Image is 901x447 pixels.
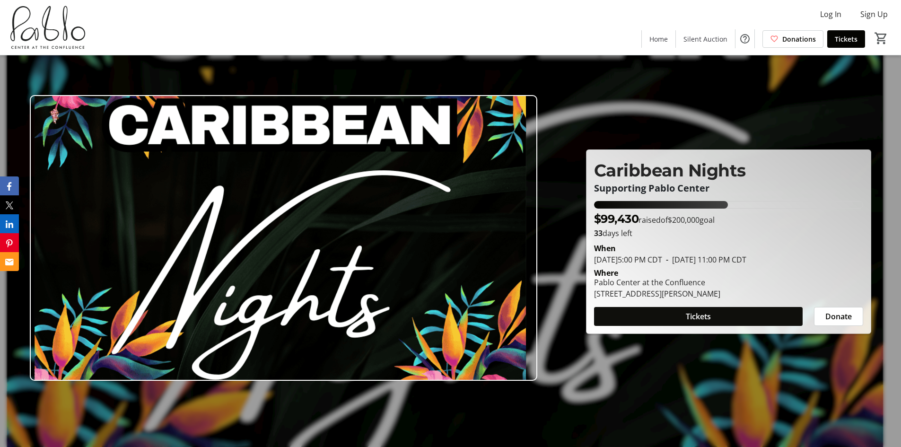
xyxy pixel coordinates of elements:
[853,7,895,22] button: Sign Up
[860,9,888,20] span: Sign Up
[827,30,865,48] a: Tickets
[782,34,816,44] span: Donations
[825,311,852,322] span: Donate
[814,307,863,326] button: Donate
[642,30,675,48] a: Home
[594,183,863,193] p: Supporting Pablo Center
[594,201,863,209] div: 49.715160000000004% of fundraising goal reached
[594,243,616,254] div: When
[676,30,735,48] a: Silent Auction
[30,95,537,381] img: Campaign CTA Media Photo
[813,7,849,22] button: Log In
[594,269,618,277] div: Where
[594,228,863,239] p: days left
[594,288,720,299] div: [STREET_ADDRESS][PERSON_NAME]
[594,254,662,265] span: [DATE] 5:00 PM CDT
[649,34,668,44] span: Home
[762,30,823,48] a: Donations
[835,34,857,44] span: Tickets
[683,34,727,44] span: Silent Auction
[594,277,720,288] div: Pablo Center at the Confluence
[6,4,90,51] img: Pablo Center's Logo
[594,212,639,226] span: $99,430
[662,254,672,265] span: -
[594,307,803,326] button: Tickets
[735,29,754,48] button: Help
[594,210,715,228] p: raised of goal
[873,30,890,47] button: Cart
[662,254,746,265] span: [DATE] 11:00 PM CDT
[820,9,841,20] span: Log In
[668,215,700,225] span: $200,000
[594,160,746,181] span: Caribbean Nights
[686,311,711,322] span: Tickets
[594,228,603,238] span: 33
